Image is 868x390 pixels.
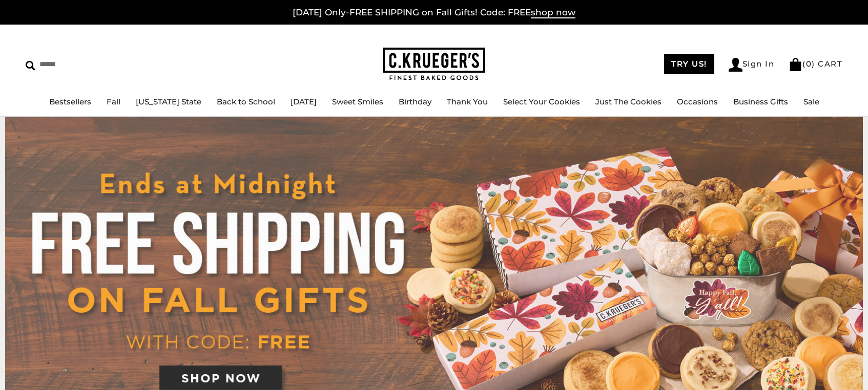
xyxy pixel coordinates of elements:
img: C.KRUEGER'S [383,48,485,81]
a: Birthday [399,97,431,106]
img: Bag [789,58,802,71]
a: Occasions [677,97,718,106]
a: [DATE] [291,97,317,106]
a: Thank You [447,97,488,106]
a: Sweet Smiles [332,97,383,106]
span: shop now [531,7,575,18]
a: [DATE] Only-FREE SHIPPING on Fall Gifts! Code: FREEshop now [293,7,575,18]
a: Sale [803,97,819,106]
input: Search [26,56,148,72]
a: Bestsellers [49,97,91,106]
a: Business Gifts [733,97,788,106]
a: Sign In [729,58,775,72]
a: Fall [107,97,120,106]
span: 0 [806,59,812,69]
a: Just The Cookies [595,97,662,106]
img: Search [26,61,35,71]
a: Select Your Cookies [503,97,580,106]
a: (0) CART [789,59,842,69]
a: Back to School [217,97,275,106]
a: TRY US! [664,54,714,74]
img: Account [729,58,742,72]
a: [US_STATE] State [136,97,201,106]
